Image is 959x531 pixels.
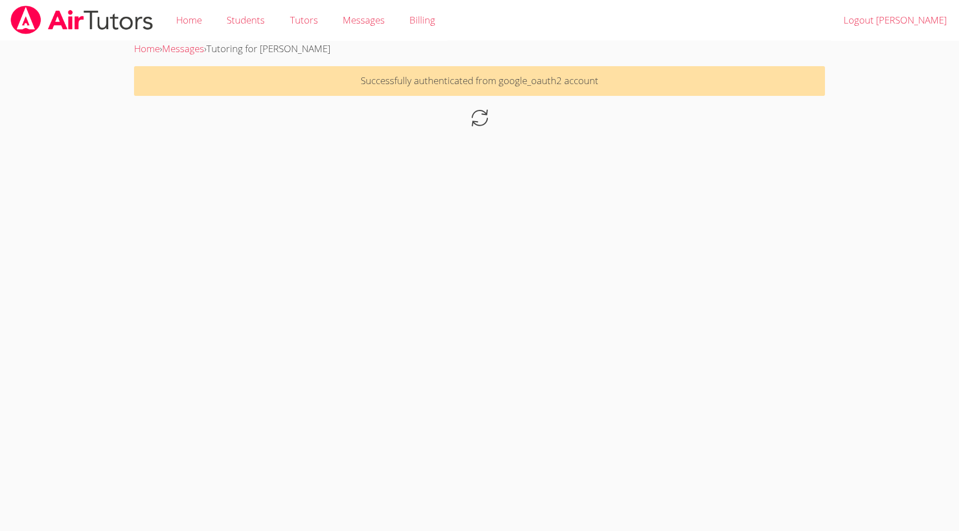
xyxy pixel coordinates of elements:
[10,6,154,34] img: airtutors_banner-c4298cdbf04f3fff15de1276eac7730deb9818008684d7c2e4769d2f7ddbe033.png
[206,42,330,55] span: Tutoring for [PERSON_NAME]
[134,41,824,57] div: › ›
[134,66,824,96] p: Successfully authenticated from google_oauth2 account
[134,42,160,55] a: Home
[162,42,204,55] a: Messages
[343,13,385,26] span: Messages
